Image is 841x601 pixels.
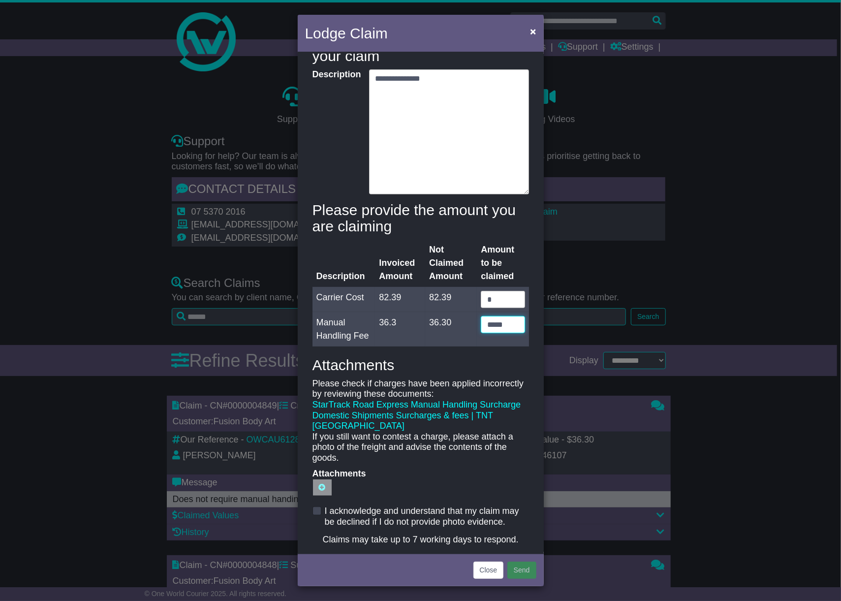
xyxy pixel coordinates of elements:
[312,357,529,373] h4: Attachments
[375,287,425,312] td: 82.39
[308,469,364,497] label: Attachments
[325,506,529,527] label: I acknowledge and understand that my claim may be declined if I do not provide photo evidence.
[375,312,425,347] td: 36.3
[312,535,529,545] div: Claims may take up to 7 working days to respond.
[425,287,477,312] td: 82.39
[312,202,529,234] h4: Please provide the amount you are claiming
[477,239,529,287] th: Amount to be claimed
[473,562,504,579] button: Close
[312,239,375,287] th: Description
[375,239,425,287] th: Invoiced Amount
[425,239,477,287] th: Not Claimed Amount
[312,411,493,431] a: Domestic Shipments Surcharges & fees | TNT [GEOGRAPHIC_DATA]
[312,312,375,347] td: Manual Handling Fee
[507,562,536,579] button: Send
[312,379,529,464] p: Please check if charges have been applied incorrectly by reviewing these documents: If you still ...
[308,69,364,192] label: Description
[425,312,477,347] td: 36.30
[305,22,388,44] h4: Lodge Claim
[312,287,375,312] td: Carrier Cost
[312,400,521,410] a: StarTrack Road Express Manual Handling Surcharge
[525,21,541,41] button: Close
[530,26,536,37] span: ×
